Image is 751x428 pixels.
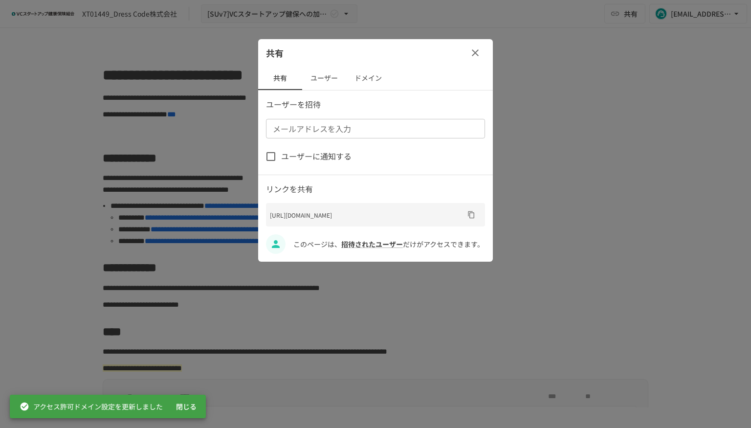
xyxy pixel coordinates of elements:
[171,398,202,416] button: 閉じる
[20,398,163,415] div: アクセス許可ドメイン設定を更新しました
[266,183,485,196] p: リンクを共有
[346,67,390,90] button: ドメイン
[270,210,464,220] p: [URL][DOMAIN_NAME]
[281,150,352,163] span: ユーザーに通知する
[464,207,479,223] button: URLをコピー
[293,239,485,249] p: このページは、 だけがアクセスできます。
[258,67,302,90] button: 共有
[341,239,403,249] a: 招待されたユーザー
[266,98,485,111] p: ユーザーを招待
[302,67,346,90] button: ユーザー
[258,39,493,67] div: 共有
